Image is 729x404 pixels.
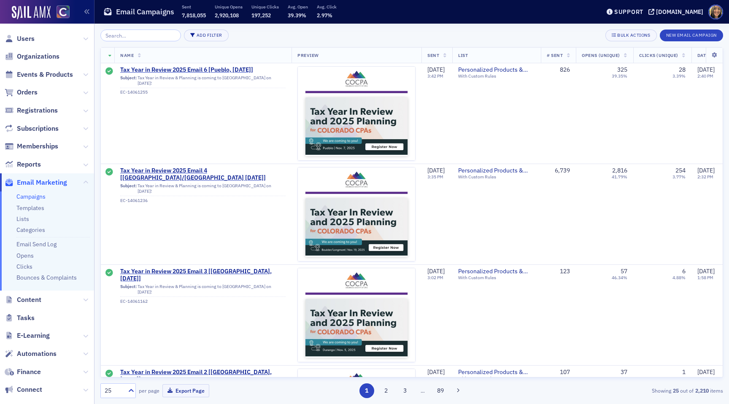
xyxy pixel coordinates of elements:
a: Reports [5,160,41,169]
span: Personalized Products & Events [458,268,535,275]
div: With Custom Rules [458,275,535,280]
a: Registrations [5,106,58,115]
span: Name [120,52,134,58]
span: Tax Year in Review 2025 Email 2 [[GEOGRAPHIC_DATA], [DATE]] [120,369,286,383]
a: Clicks [16,263,32,270]
span: Memberships [17,142,58,151]
a: Connect [5,385,42,394]
a: Templates [16,204,44,212]
span: Subject: [120,284,137,295]
img: SailAMX [57,5,70,19]
div: 0.93% [672,376,686,381]
div: With Custom Rules [458,73,535,79]
span: [DATE] [427,167,445,174]
span: 7,818,055 [182,12,206,19]
span: Email Marketing [17,178,67,187]
div: 3.39% [672,73,686,79]
div: 39.35% [612,73,627,79]
time: 3:42 PM [427,73,443,79]
img: SailAMX [12,6,51,19]
span: 197,252 [251,12,271,19]
div: Sent [105,168,113,177]
span: Sent [427,52,439,58]
div: 3.77% [672,174,686,180]
div: Tax Year in Review & Planning is coming to [GEOGRAPHIC_DATA] on [DATE]! [120,75,286,88]
div: EC-14061236 [120,198,286,203]
time: 2:40 PM [697,73,713,79]
div: 6 [682,268,686,275]
div: 826 [547,66,570,74]
div: 41.79% [612,174,627,180]
time: 3:35 PM [427,174,443,180]
div: 28 [679,66,686,74]
a: Personalized Products & Events [458,66,535,74]
a: Bounces & Complaints [16,274,77,281]
span: Content [17,295,41,304]
button: 3 [398,383,413,398]
button: New Email Campaign [660,30,723,41]
a: E-Learning [5,331,50,340]
div: Bulk Actions [617,33,650,38]
p: Sent [182,4,206,10]
span: [DATE] [697,267,715,275]
time: 2:32 PM [697,174,713,180]
span: [DATE] [427,66,445,73]
span: # Sent [547,52,563,58]
span: 2.97% [317,12,332,19]
strong: 2,210 [694,387,710,394]
div: 325 [617,66,627,74]
div: With Custom Rules [458,376,535,381]
div: 1 [682,369,686,376]
div: Sent [105,370,113,378]
a: Orders [5,88,38,97]
input: Search… [100,30,181,41]
span: Reports [17,160,41,169]
a: New Email Campaign [660,31,723,38]
a: Automations [5,349,57,358]
span: Automations [17,349,57,358]
span: Finance [17,367,41,377]
time: 1:58 PM [697,275,713,280]
button: [DOMAIN_NAME] [648,9,706,15]
a: Tax Year in Review 2025 Email 3 [[GEOGRAPHIC_DATA], [DATE]] [120,268,286,283]
a: Memberships [5,142,58,151]
div: 6,739 [547,167,570,175]
span: Subject: [120,75,137,86]
span: Subject: [120,183,137,194]
a: Organizations [5,52,59,61]
button: Bulk Actions [605,30,656,41]
a: Opens [16,252,34,259]
span: Organizations [17,52,59,61]
button: 2 [378,383,393,398]
button: Add Filter [184,30,229,41]
a: Personalized Products & Events [458,167,535,175]
span: E-Learning [17,331,50,340]
a: Content [5,295,41,304]
button: 89 [433,383,448,398]
span: Registrations [17,106,58,115]
label: per page [139,387,159,394]
span: Clicks (Unique) [639,52,678,58]
span: [DATE] [427,368,445,376]
div: 37 [621,369,627,376]
a: Tax Year in Review 2025 Email 6 [Pueblo, [DATE]] [120,66,286,74]
div: EC-14061162 [120,299,286,304]
a: Lists [16,215,29,223]
span: 2,920,108 [215,12,239,19]
span: Tasks [17,313,35,323]
a: Users [5,34,35,43]
div: With Custom Rules [458,174,535,180]
p: Avg. Open [288,4,308,10]
div: 254 [675,167,686,175]
span: List [458,52,468,58]
a: View Homepage [51,5,70,20]
p: Unique Clicks [251,4,279,10]
time: 3:02 PM [427,275,443,280]
a: Personalized Products & Events [458,369,535,376]
a: Tax Year in Review 2025 Email 4 [[GEOGRAPHIC_DATA]/[GEOGRAPHIC_DATA] [DATE]] [120,167,286,182]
